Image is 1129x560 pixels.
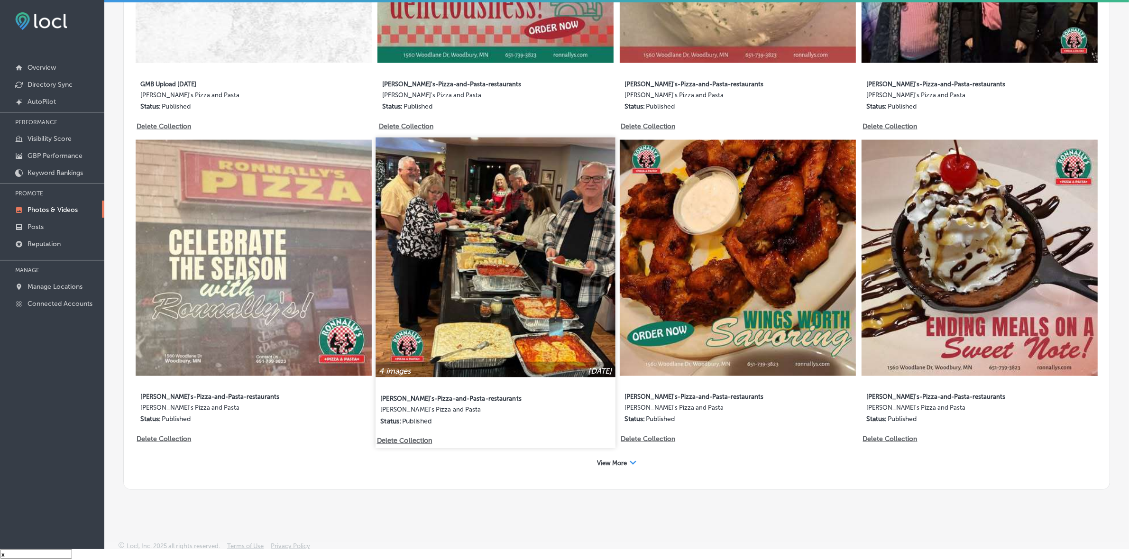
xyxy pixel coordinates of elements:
[866,75,1036,92] label: [PERSON_NAME]'s-Pizza-and-Pasta-restaurants
[140,415,161,423] p: Status:
[140,75,310,92] label: GMB Upload [DATE]
[140,404,310,415] label: [PERSON_NAME]'s Pizza and Pasta
[376,138,615,377] img: Collection thumbnail
[404,102,432,110] p: Published
[402,417,431,425] p: Published
[866,387,1036,404] label: [PERSON_NAME]'s-Pizza-and-Pasta-restaurants
[381,389,552,406] label: [PERSON_NAME]'s-Pizza-and-Pasta-restaurants
[382,92,551,102] label: [PERSON_NAME]'s Pizza and Pasta
[624,75,794,92] label: [PERSON_NAME]'s-Pizza-and-Pasta-restaurants
[28,135,72,143] p: Visibility Score
[136,140,372,376] img: Collection thumbnail
[866,102,887,110] p: Status:
[621,435,674,443] p: Delete Collection
[379,367,411,376] p: 4 images
[28,300,92,308] p: Connected Accounts
[862,140,1098,376] img: Collection thumbnail
[866,415,887,423] p: Status:
[28,240,61,248] p: Reputation
[597,459,627,467] span: View More
[127,542,220,550] p: Locl, Inc. 2025 all rights reserved.
[162,415,191,423] p: Published
[28,206,78,214] p: Photos & Videos
[140,387,310,404] label: [PERSON_NAME]'s-Pizza-and-Pasta-restaurants
[866,92,1036,102] label: [PERSON_NAME]'s Pizza and Pasta
[28,283,83,291] p: Manage Locations
[888,415,917,423] p: Published
[381,417,402,425] p: Status:
[863,435,917,443] p: Delete Collection
[588,367,612,376] p: [DATE]
[624,102,645,110] p: Status:
[382,102,403,110] p: Status:
[624,92,794,102] label: [PERSON_NAME]'s Pizza and Pasta
[624,415,645,423] p: Status:
[162,102,191,110] p: Published
[140,92,310,102] label: [PERSON_NAME]'s Pizza and Pasta
[866,404,1036,415] label: [PERSON_NAME]'s Pizza and Pasta
[646,102,675,110] p: Published
[624,387,794,404] label: [PERSON_NAME]'s-Pizza-and-Pasta-restaurants
[381,406,552,417] label: [PERSON_NAME]'s Pizza and Pasta
[863,122,917,130] p: Delete Collection
[271,542,310,554] a: Privacy Policy
[28,223,44,231] p: Posts
[137,435,190,443] p: Delete Collection
[28,81,73,89] p: Directory Sync
[28,152,83,160] p: GBP Performance
[140,102,161,110] p: Status:
[377,437,431,445] p: Delete Collection
[137,122,190,130] p: Delete Collection
[15,12,67,30] img: fda3e92497d09a02dc62c9cd864e3231.png
[28,169,83,177] p: Keyword Rankings
[620,140,856,376] img: Collection thumbnail
[382,75,551,92] label: [PERSON_NAME]'s-Pizza-and-Pasta-restaurants
[227,542,264,554] a: Terms of Use
[28,64,56,72] p: Overview
[379,122,432,130] p: Delete Collection
[624,404,794,415] label: [PERSON_NAME]'s Pizza and Pasta
[621,122,674,130] p: Delete Collection
[28,98,56,106] p: AutoPilot
[888,102,917,110] p: Published
[646,415,675,423] p: Published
